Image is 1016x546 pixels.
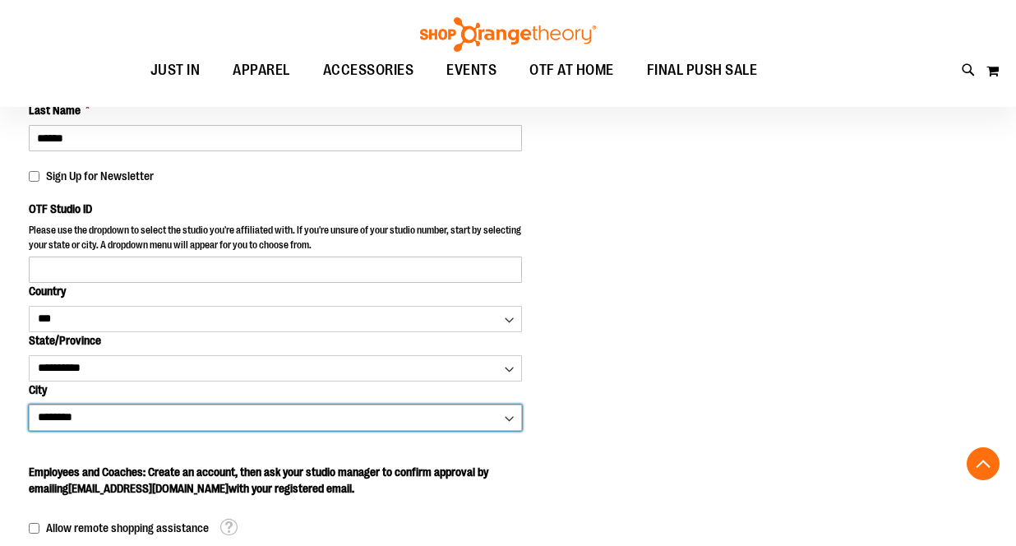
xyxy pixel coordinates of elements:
[46,169,154,183] span: Sign Up for Newsletter
[134,52,217,90] a: JUST IN
[967,447,1000,480] button: Back To Top
[29,334,101,347] span: State/Province
[307,52,431,90] a: ACCESSORIES
[29,383,47,396] span: City
[46,521,209,534] span: Allow remote shopping assistance
[630,52,774,90] a: FINAL PUSH SALE
[216,52,307,90] a: APPAREL
[529,52,614,89] span: OTF AT HOME
[233,52,290,89] span: APPAREL
[323,52,414,89] span: ACCESSORIES
[29,224,522,256] p: Please use the dropdown to select the studio you're affiliated with. If you're unsure of your stu...
[647,52,758,89] span: FINAL PUSH SALE
[513,52,630,90] a: OTF AT HOME
[150,52,201,89] span: JUST IN
[418,17,598,52] img: Shop Orangetheory
[29,285,66,298] span: Country
[29,202,92,215] span: OTF Studio ID
[29,102,81,118] span: Last Name
[446,52,496,89] span: EVENTS
[29,465,488,495] span: Employees and Coaches: Create an account, then ask your studio manager to confirm approval by ema...
[430,52,513,90] a: EVENTS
